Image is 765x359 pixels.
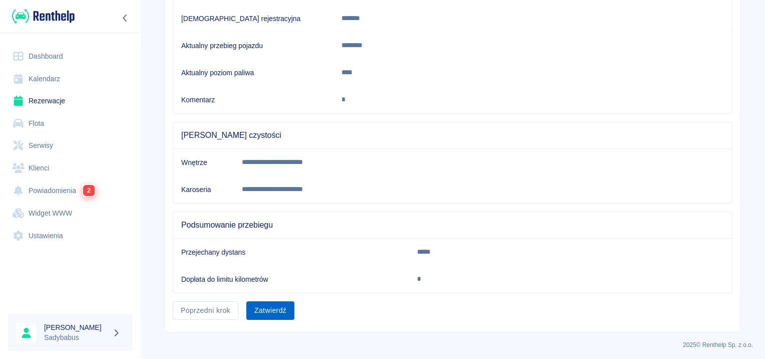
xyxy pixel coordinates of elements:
[8,202,133,225] a: Widget WWW
[44,332,108,343] p: Sadybabus
[8,8,75,25] a: Renthelp logo
[118,12,133,25] button: Zwiń nawigację
[8,112,133,135] a: Flota
[8,179,133,202] a: Powiadomienia2
[44,322,108,332] h6: [PERSON_NAME]
[8,68,133,90] a: Kalendarz
[181,95,325,105] h6: Komentarz
[181,41,325,51] h6: Aktualny przebieg pojazdu
[12,8,75,25] img: Renthelp logo
[173,301,238,320] button: Poprzedni krok
[8,90,133,112] a: Rezerwacje
[8,134,133,157] a: Serwisy
[181,14,325,24] h6: [DEMOGRAPHIC_DATA] rejestracyjna
[181,185,226,195] h6: Karoseria
[8,225,133,247] a: Ustawienia
[181,220,724,230] span: Podsumowanie przebiegu
[181,130,724,140] span: [PERSON_NAME] czystości
[8,157,133,179] a: Klienci
[181,247,401,257] h6: Przejechany dystans
[181,68,325,78] h6: Aktualny poziom paliwa
[181,157,226,167] h6: Wnętrze
[8,45,133,68] a: Dashboard
[83,185,95,196] span: 2
[152,340,753,349] p: 2025 © Renthelp Sp. z o.o.
[181,274,401,284] h6: Dopłata do limitu kilometrów
[246,301,294,320] button: Zatwierdź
